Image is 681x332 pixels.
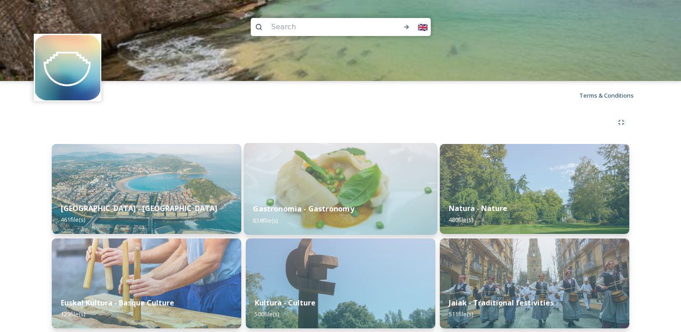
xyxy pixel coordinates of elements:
[244,143,437,235] img: BCC_Plato2.jpg
[449,310,473,318] span: 511 file(s)
[61,203,217,213] strong: [GEOGRAPHIC_DATA] - [GEOGRAPHIC_DATA]
[255,298,316,308] strong: Kultura - Culture
[440,238,629,328] img: tamborrada---javier-larrea_25444003826_o.jpg
[415,19,431,35] div: 🇬🇧
[440,144,629,234] img: _TZV9379.jpg
[255,310,279,318] span: 500 file(s)
[52,238,241,328] img: txalaparta_26484926369_o.jpg
[61,215,85,224] span: 461 file(s)
[449,203,507,213] strong: Natura - Nature
[253,216,278,224] span: 638 file(s)
[253,204,354,214] strong: Gastronomia - Gastronomy
[449,298,554,308] strong: Jaiak - Traditional festivities
[267,17,382,37] input: Search
[449,215,473,224] span: 480 file(s)
[61,298,174,308] strong: Euskal Kultura - Basque Culture
[246,238,435,328] img: _ML_4181.jpg
[35,35,100,100] img: images.jpeg
[61,310,85,318] span: 129 file(s)
[52,144,241,234] img: Plano%2520aereo%2520ciudad%25201%2520-%2520Paul%2520Michael.jpg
